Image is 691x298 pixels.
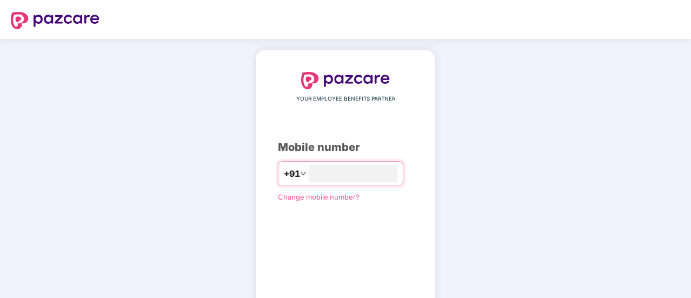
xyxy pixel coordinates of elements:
[300,170,307,177] span: down
[296,95,395,103] span: YOUR EMPLOYEE BENEFITS PARTNER
[278,139,413,156] div: Mobile number
[278,193,360,201] a: Change mobile number?
[301,72,390,89] img: logo
[284,167,300,181] span: +91
[11,12,99,29] img: logo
